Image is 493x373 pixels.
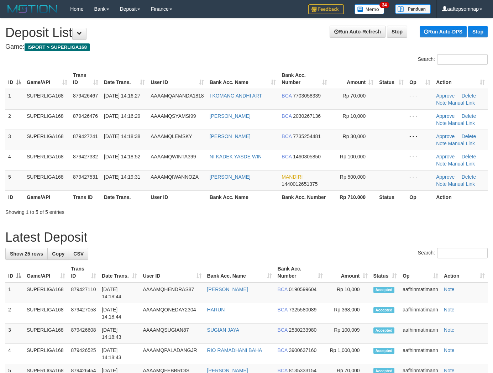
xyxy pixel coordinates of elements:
td: [DATE] 14:18:43 [99,344,140,364]
th: User ID: activate to sort column ascending [140,262,204,283]
a: Stop [387,26,407,38]
img: Feedback.jpg [308,4,344,14]
div: Showing 1 to 5 of 5 entries [5,206,200,216]
a: Note [444,287,455,292]
span: [DATE] 14:18:38 [104,133,140,139]
a: CSV [69,248,88,260]
a: Note [436,161,447,167]
td: SUPERLIGA168 [24,130,70,150]
td: - - - [407,89,433,110]
span: 879426476 [73,113,98,119]
span: Copy 2030267136 to clipboard [293,113,321,119]
a: HARUN [207,307,225,312]
a: Note [444,307,455,312]
span: BCA [282,154,292,159]
td: SUPERLIGA168 [24,89,70,110]
span: [DATE] 14:19:31 [104,174,140,180]
span: Copy 1460305850 to clipboard [293,154,321,159]
td: 2 [5,109,24,130]
a: [PERSON_NAME] [210,174,251,180]
th: Status [376,190,407,204]
th: Bank Acc. Number [279,190,330,204]
th: Rp 710.000 [330,190,377,204]
a: Delete [462,133,476,139]
td: [DATE] 14:18:43 [99,324,140,344]
td: 5 [5,170,24,190]
span: Copy 7325580089 to clipboard [289,307,316,312]
a: Note [436,120,447,126]
td: aafhinmatimann [400,344,441,364]
th: Date Trans. [101,190,148,204]
th: Op: activate to sort column ascending [400,262,441,283]
th: Game/API [24,190,70,204]
span: Rp 100,000 [340,154,366,159]
a: Note [436,100,447,106]
span: Copy 2530233980 to clipboard [289,327,316,333]
a: [PERSON_NAME] [210,113,251,119]
span: Copy 1440012651375 to clipboard [282,181,318,187]
th: Bank Acc. Name [207,190,279,204]
a: Manual Link [448,141,475,146]
h1: Latest Deposit [5,230,488,245]
td: aafhinmatimann [400,324,441,344]
th: Action: activate to sort column ascending [441,262,488,283]
td: 1 [5,89,24,110]
span: Rp 70,000 [343,93,366,99]
span: 879427531 [73,174,98,180]
span: BCA [278,347,288,353]
a: Approve [436,154,455,159]
label: Search: [418,248,488,258]
a: Approve [436,133,455,139]
span: AAAAMQANANDA1818 [151,93,204,99]
td: [DATE] 14:18:44 [99,283,140,303]
td: AAAAMQONEDAY2304 [140,303,204,324]
a: Note [436,181,447,187]
td: SUPERLIGA168 [24,283,68,303]
span: BCA [282,113,292,119]
h4: Game: [5,43,488,51]
th: Status: activate to sort column ascending [371,262,400,283]
span: [DATE] 14:16:27 [104,93,140,99]
a: RIO RAMADHANI BAHA [207,347,262,353]
img: panduan.png [395,4,431,14]
span: Accepted [373,287,395,293]
span: 879426467 [73,93,98,99]
span: Copy 7735254481 to clipboard [293,133,321,139]
th: Bank Acc. Name: activate to sort column ascending [207,69,279,89]
span: AAAAMQIWANNOZA [151,174,199,180]
span: Rp 10,000 [343,113,366,119]
span: MANDIRI [282,174,303,180]
th: Trans ID: activate to sort column ascending [70,69,101,89]
span: 879427241 [73,133,98,139]
a: [PERSON_NAME] [207,287,248,292]
a: Run Auto-DPS [420,26,467,37]
td: 3 [5,324,24,344]
a: Delete [462,154,476,159]
span: Accepted [373,348,395,354]
a: Approve [436,113,455,119]
th: Op [407,190,433,204]
span: Show 25 rows [10,251,43,257]
a: [PERSON_NAME] [210,133,251,139]
th: User ID: activate to sort column ascending [148,69,206,89]
a: Note [444,327,455,333]
span: AAAAMQWINTA399 [151,154,196,159]
label: Search: [418,54,488,65]
span: [DATE] 14:16:29 [104,113,140,119]
td: Rp 368,000 [326,303,371,324]
th: Op: activate to sort column ascending [407,69,433,89]
td: AAAAMQSUGIAN87 [140,324,204,344]
span: Rp 500,000 [340,174,366,180]
span: Copy 7703058339 to clipboard [293,93,321,99]
td: - - - [407,130,433,150]
td: SUPERLIGA168 [24,344,68,364]
span: Accepted [373,327,395,333]
input: Search: [437,54,488,65]
th: Trans ID [70,190,101,204]
td: aafhinmatimann [400,283,441,303]
th: Status: activate to sort column ascending [376,69,407,89]
td: 879426525 [68,344,99,364]
a: Approve [436,174,455,180]
td: SUPERLIGA168 [24,324,68,344]
a: Show 25 rows [5,248,48,260]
